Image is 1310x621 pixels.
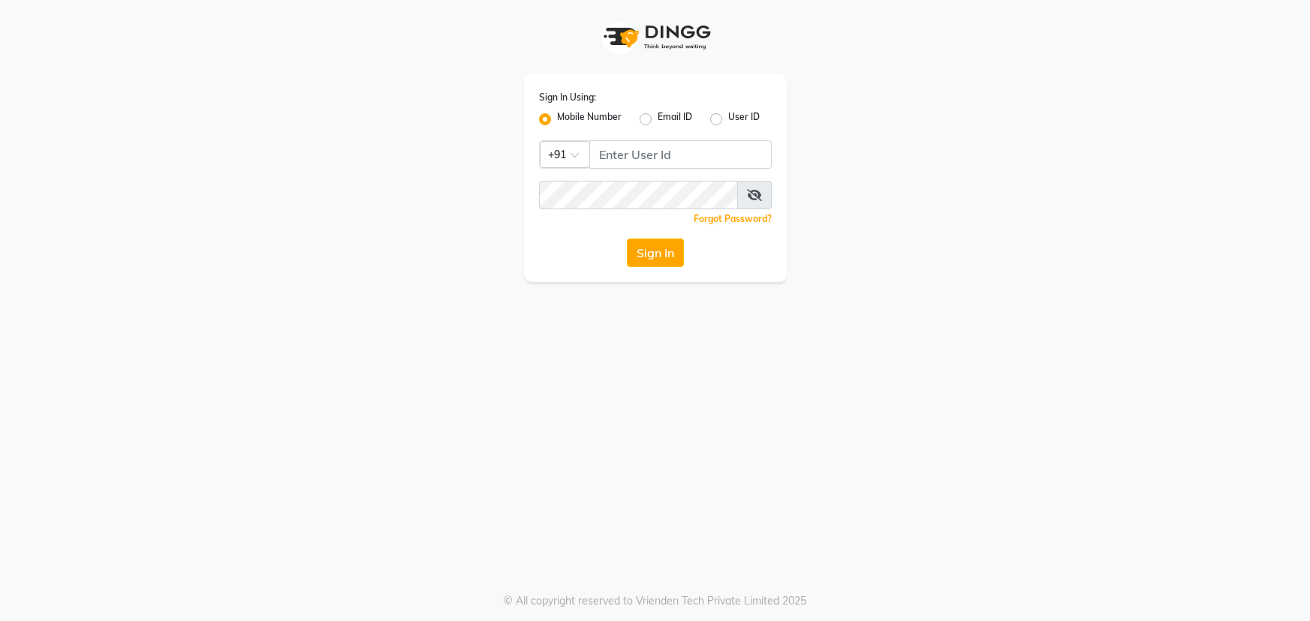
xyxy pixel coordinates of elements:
[694,213,772,224] a: Forgot Password?
[589,140,772,169] input: Username
[595,15,715,59] img: logo1.svg
[539,181,738,209] input: Username
[658,110,692,128] label: Email ID
[539,91,596,104] label: Sign In Using:
[627,238,684,267] button: Sign In
[728,110,760,128] label: User ID
[557,110,622,128] label: Mobile Number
